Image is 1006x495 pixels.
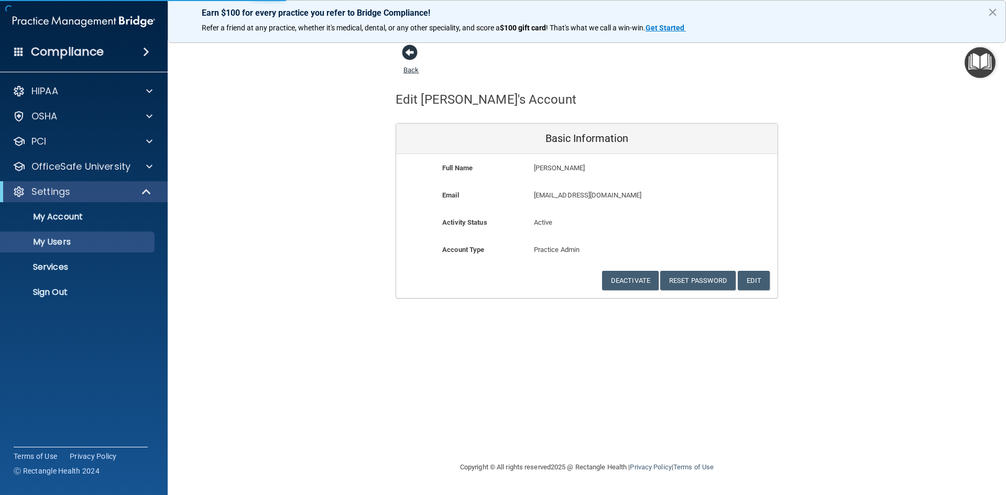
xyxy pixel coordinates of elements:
[31,45,104,59] h4: Compliance
[534,189,701,202] p: [EMAIL_ADDRESS][DOMAIN_NAME]
[500,24,546,32] strong: $100 gift card
[13,185,152,198] a: Settings
[442,164,473,172] b: Full Name
[31,185,70,198] p: Settings
[7,237,150,247] p: My Users
[646,24,686,32] a: Get Started
[14,451,57,461] a: Terms of Use
[396,124,778,154] div: Basic Information
[7,212,150,222] p: My Account
[442,246,484,254] b: Account Type
[738,271,770,290] button: Edit
[442,218,487,226] b: Activity Status
[7,287,150,298] p: Sign Out
[630,463,671,471] a: Privacy Policy
[534,162,701,174] p: [PERSON_NAME]
[70,451,117,461] a: Privacy Policy
[13,135,152,148] a: PCI
[13,85,152,97] a: HIPAA
[13,110,152,123] a: OSHA
[546,24,646,32] span: ! That's what we call a win-win.
[403,53,419,74] a: Back
[202,24,500,32] span: Refer a friend at any practice, whether it's medical, dental, or any other speciality, and score a
[31,85,58,97] p: HIPAA
[7,262,150,272] p: Services
[534,216,640,229] p: Active
[660,271,736,290] button: Reset Password
[13,11,155,32] img: PMB logo
[673,463,714,471] a: Terms of Use
[31,110,58,123] p: OSHA
[534,244,640,256] p: Practice Admin
[13,160,152,173] a: OfficeSafe University
[988,4,998,20] button: Close
[14,466,100,476] span: Ⓒ Rectangle Health 2024
[965,47,996,78] button: Open Resource Center
[602,271,659,290] button: Deactivate
[646,24,684,32] strong: Get Started
[396,450,778,484] div: Copyright © All rights reserved 2025 @ Rectangle Health | |
[31,160,130,173] p: OfficeSafe University
[442,191,459,199] b: Email
[396,93,576,106] h4: Edit [PERSON_NAME]'s Account
[31,135,46,148] p: PCI
[202,8,972,18] p: Earn $100 for every practice you refer to Bridge Compliance!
